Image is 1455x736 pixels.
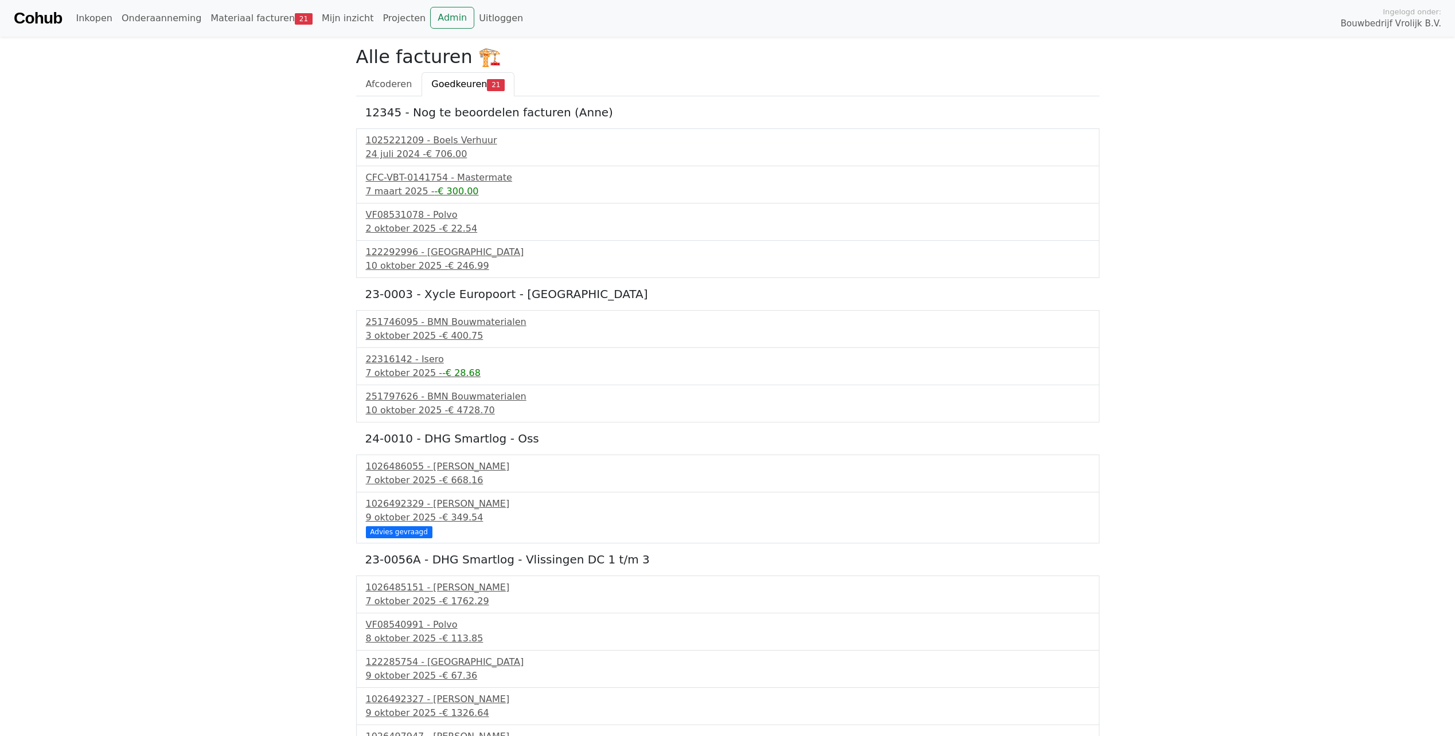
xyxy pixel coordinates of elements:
span: € 349.54 [442,512,483,523]
a: Onderaanneming [117,7,206,30]
div: 10 oktober 2025 - [366,259,1090,273]
div: CFC-VBT-0141754 - Mastermate [366,171,1090,185]
h5: 23-0003 - Xycle Europoort - [GEOGRAPHIC_DATA] [365,287,1090,301]
span: -€ 300.00 [434,186,478,197]
span: € 706.00 [426,148,467,159]
a: Inkopen [71,7,116,30]
h5: 12345 - Nog te beoordelen facturen (Anne) [365,105,1090,119]
a: 1026492327 - [PERSON_NAME]9 oktober 2025 -€ 1326.64 [366,692,1090,720]
div: 1026486055 - [PERSON_NAME] [366,460,1090,473]
a: Projecten [378,7,430,30]
span: € 67.36 [442,670,477,681]
span: 21 [295,13,313,25]
div: 9 oktober 2025 - [366,706,1090,720]
a: Afcoderen [356,72,422,96]
a: 1025221209 - Boels Verhuur24 juli 2024 -€ 706.00 [366,134,1090,161]
div: 1026492329 - [PERSON_NAME] [366,497,1090,511]
span: Goedkeuren [431,79,487,89]
a: 1026486055 - [PERSON_NAME]7 oktober 2025 -€ 668.16 [366,460,1090,487]
div: 1025221209 - Boels Verhuur [366,134,1090,147]
div: 7 maart 2025 - [366,185,1090,198]
div: 7 oktober 2025 - [366,473,1090,487]
a: 1026485151 - [PERSON_NAME]7 oktober 2025 -€ 1762.29 [366,581,1090,608]
a: 122292996 - [GEOGRAPHIC_DATA]10 oktober 2025 -€ 246.99 [366,245,1090,273]
a: 122285754 - [GEOGRAPHIC_DATA]9 oktober 2025 -€ 67.36 [366,655,1090,683]
div: 24 juli 2024 - [366,147,1090,161]
div: 2 oktober 2025 - [366,222,1090,236]
span: € 668.16 [442,475,483,486]
a: Cohub [14,5,62,32]
a: Uitloggen [474,7,528,30]
div: 1026492327 - [PERSON_NAME] [366,692,1090,706]
a: VF08540991 - Polvo8 oktober 2025 -€ 113.85 [366,618,1090,645]
div: 9 oktober 2025 - [366,511,1090,524]
span: € 400.75 [442,330,483,341]
h5: 24-0010 - DHG Smartlog - Oss [365,432,1090,445]
h5: 23-0056A - DHG Smartlog - Vlissingen DC 1 t/m 3 [365,553,1090,566]
a: Admin [430,7,474,29]
a: Materiaal facturen21 [206,7,317,30]
span: € 1762.29 [442,596,489,606]
span: 21 [487,79,505,91]
div: VF08531078 - Polvo [366,208,1090,222]
a: CFC-VBT-0141754 - Mastermate7 maart 2025 --€ 300.00 [366,171,1090,198]
div: 8 oktober 2025 - [366,632,1090,645]
h2: Alle facturen 🏗️ [356,46,1099,68]
span: Bouwbedrijf Vrolijk B.V. [1340,17,1441,30]
div: 122285754 - [GEOGRAPHIC_DATA] [366,655,1090,669]
div: VF08540991 - Polvo [366,618,1090,632]
div: 251746095 - BMN Bouwmaterialen [366,315,1090,329]
div: 251797626 - BMN Bouwmaterialen [366,390,1090,404]
span: € 22.54 [442,223,477,234]
a: VF08531078 - Polvo2 oktober 2025 -€ 22.54 [366,208,1090,236]
span: € 4728.70 [448,405,494,416]
span: Afcoderen [366,79,412,89]
div: 22316142 - Isero [366,353,1090,366]
div: 10 oktober 2025 - [366,404,1090,417]
div: 7 oktober 2025 - [366,594,1090,608]
div: 7 oktober 2025 - [366,366,1090,380]
a: 251746095 - BMN Bouwmaterialen3 oktober 2025 -€ 400.75 [366,315,1090,343]
div: 9 oktober 2025 - [366,669,1090,683]
span: € 246.99 [448,260,489,271]
span: Ingelogd onder: [1383,6,1441,17]
div: 1026485151 - [PERSON_NAME] [366,581,1090,594]
a: Goedkeuren21 [422,72,514,96]
div: 3 oktober 2025 - [366,329,1090,343]
a: 251797626 - BMN Bouwmaterialen10 oktober 2025 -€ 4728.70 [366,390,1090,417]
span: € 113.85 [442,633,483,644]
div: Advies gevraagd [366,526,432,538]
a: 22316142 - Isero7 oktober 2025 --€ 28.68 [366,353,1090,380]
span: € 1326.64 [442,707,489,718]
div: 122292996 - [GEOGRAPHIC_DATA] [366,245,1090,259]
a: 1026492329 - [PERSON_NAME]9 oktober 2025 -€ 349.54 Advies gevraagd [366,497,1090,537]
a: Mijn inzicht [317,7,379,30]
span: -€ 28.68 [442,367,481,378]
